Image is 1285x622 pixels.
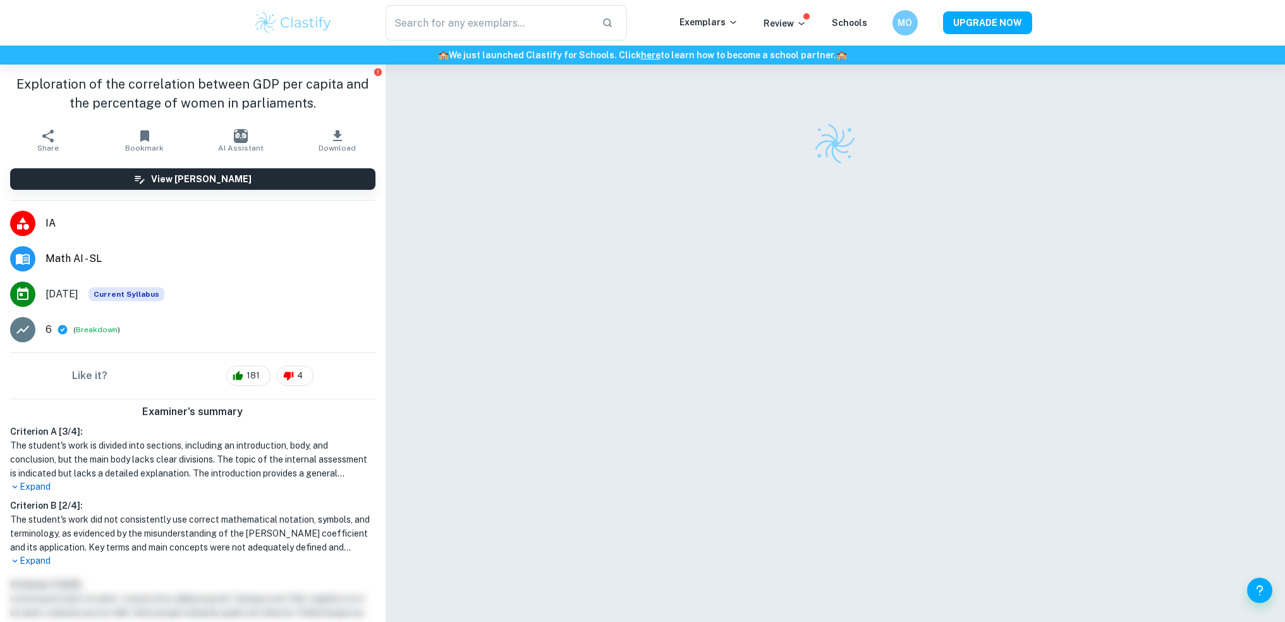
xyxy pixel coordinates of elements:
button: AI Assistant [193,123,289,158]
div: 181 [226,366,271,386]
span: Current Syllabus [88,287,164,301]
span: 🏫 [438,50,449,60]
input: Search for any exemplars... [386,5,592,40]
button: Breakdown [76,324,118,335]
span: IA [46,216,375,231]
a: here [641,50,661,60]
h1: Exploration of the correlation between GDP per capita and the percentage of women in parliaments. [10,75,375,113]
button: Bookmark [96,123,192,158]
a: Schools [832,18,867,28]
h6: Criterion A [ 3 / 4 ]: [10,425,375,439]
span: Download [319,144,356,152]
button: Report issue [374,67,383,77]
button: MO [892,10,918,35]
span: ( ) [73,324,120,336]
button: Help and Feedback [1247,578,1272,603]
p: Exemplars [679,15,738,29]
span: [DATE] [46,287,78,302]
h1: The student's work is divided into sections, including an introduction, body, and conclusion, but... [10,439,375,480]
span: Share [37,144,59,152]
img: Clastify logo [813,121,857,166]
h6: Examiner's summary [5,404,381,420]
span: AI Assistant [218,144,264,152]
h6: MO [898,16,912,30]
button: View [PERSON_NAME] [10,168,375,190]
button: UPGRADE NOW [943,11,1032,34]
p: Expand [10,554,375,568]
p: Expand [10,480,375,494]
button: Download [289,123,385,158]
span: 4 [290,370,310,382]
div: 4 [277,366,314,386]
h6: Criterion B [ 2 / 4 ]: [10,499,375,513]
img: AI Assistant [234,129,248,143]
span: 🏫 [836,50,847,60]
span: Math AI - SL [46,251,375,266]
h6: View [PERSON_NAME] [151,172,252,186]
h6: We just launched Clastify for Schools. Click to learn how to become a school partner. [3,48,1282,62]
h1: The student's work did not consistently use correct mathematical notation, symbols, and terminolo... [10,513,375,554]
span: 181 [240,370,267,382]
p: 6 [46,322,52,337]
span: Bookmark [125,144,164,152]
h6: Like it? [72,368,107,383]
img: Clastify logo [253,10,334,35]
div: This exemplar is based on the current syllabus. Feel free to refer to it for inspiration/ideas wh... [88,287,164,301]
p: Review [764,16,807,30]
